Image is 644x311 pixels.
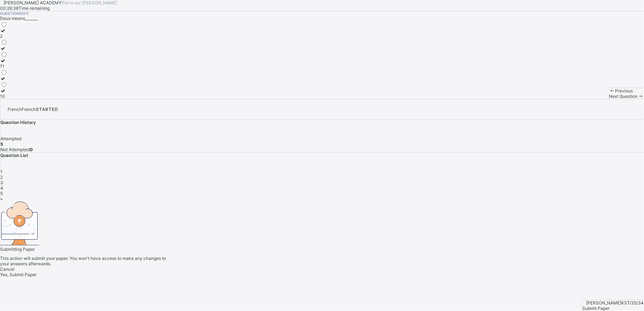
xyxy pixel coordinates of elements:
[0,153,28,158] span: Question List
[583,306,610,311] span: Submit Paper
[0,136,21,141] span: Attempted
[609,94,638,99] span: Next Question
[586,300,622,306] span: [PERSON_NAME]
[0,120,36,125] span: Question History
[0,169,3,174] span: 1
[0,185,3,191] span: 4
[0,191,3,196] span: 5
[0,141,3,147] b: 5
[0,174,3,180] span: 2
[30,147,33,152] b: 0
[622,300,644,306] span: KST/35/34
[8,107,22,112] span: French
[18,5,50,11] span: Time remaining
[0,147,30,152] span: Not Attempted
[615,88,633,94] span: Previous
[22,107,36,112] span: French
[36,107,58,112] span: STARTED
[0,180,3,185] span: 3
